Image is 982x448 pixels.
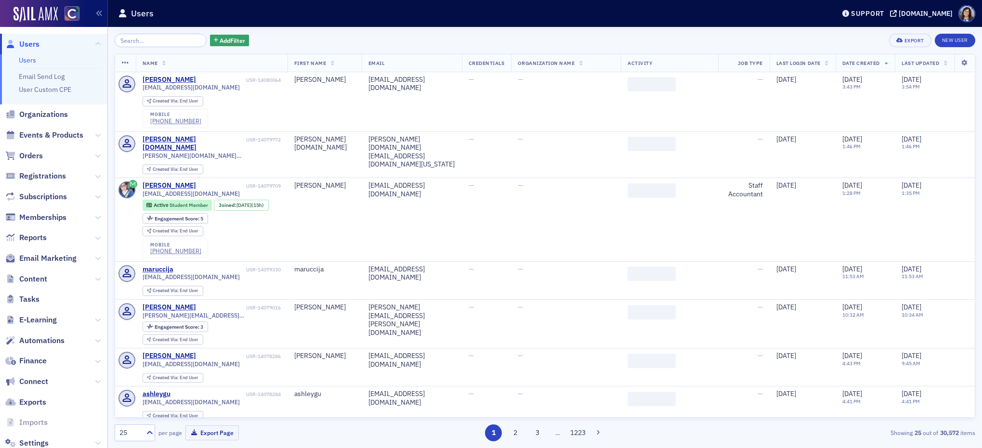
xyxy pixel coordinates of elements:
time: 1:35 PM [902,190,920,196]
span: Exports [19,397,46,408]
a: [PHONE_NUMBER] [150,247,201,255]
div: End User [153,375,198,381]
a: [PERSON_NAME][DOMAIN_NAME] [143,135,245,152]
span: Credentials [469,60,505,66]
a: Registrations [5,171,66,181]
span: ‌ [628,183,676,198]
div: mobile [150,242,201,248]
time: 9:45 AM [902,360,920,367]
div: Joined: 2025-10-15 00:00:00 [214,200,269,210]
div: USR-14079016 [197,305,281,311]
span: — [518,135,523,143]
time: 3:54 PM [902,83,920,90]
span: Activity [628,60,653,66]
span: [EMAIL_ADDRESS][DOMAIN_NAME] [143,398,240,406]
span: Created Via : [153,412,180,419]
span: ‌ [628,267,676,281]
span: Subscriptions [19,192,67,202]
a: [PERSON_NAME] [143,303,196,312]
span: — [518,303,523,311]
div: End User [153,288,198,294]
span: [DATE] [902,389,921,398]
div: End User [153,413,198,419]
div: Created Via: End User [143,373,203,383]
div: [EMAIL_ADDRESS][DOMAIN_NAME] [368,390,455,407]
button: [DOMAIN_NAME] [890,10,956,17]
span: [DATE] [902,303,921,311]
span: Finance [19,356,47,366]
span: Tasks [19,294,39,305]
span: [EMAIL_ADDRESS][DOMAIN_NAME] [143,190,240,197]
div: ashleygu [143,390,170,398]
div: [EMAIL_ADDRESS][DOMAIN_NAME] [368,181,455,198]
span: [DATE] [776,303,796,311]
button: 2 [507,424,524,441]
span: ‌ [628,77,676,91]
div: Created Via: End User [143,334,203,345]
a: Finance [5,356,47,366]
span: [DATE] [842,181,862,190]
div: Showing out of items [695,428,975,437]
span: First Name [294,60,326,66]
span: [DATE] [236,202,251,208]
a: Imports [5,417,48,428]
div: Created Via: End User [143,165,203,175]
div: ashleygu [294,390,355,398]
span: — [758,135,763,143]
a: Content [5,274,47,284]
div: End User [153,229,198,234]
span: Student Member [170,202,208,208]
span: Connect [19,376,48,387]
time: 1:46 PM [842,143,861,150]
time: 11:53 AM [842,273,864,280]
div: [DOMAIN_NAME] [899,9,953,18]
span: Job Type [738,60,763,66]
span: Email [368,60,385,66]
div: [PERSON_NAME] [294,76,355,84]
span: [DATE] [842,135,862,143]
span: [DATE] [842,303,862,311]
span: Email Marketing [19,253,77,264]
span: [DATE] [842,265,862,273]
span: — [469,389,474,398]
a: [PERSON_NAME] [143,352,196,360]
div: 3 [155,324,203,330]
span: Organizations [19,109,68,120]
div: [PERSON_NAME][DOMAIN_NAME][EMAIL_ADDRESS][DOMAIN_NAME][US_STATE] [368,135,455,169]
span: Created Via : [153,166,180,172]
div: USR-14079330 [175,267,281,273]
a: Organizations [5,109,68,120]
span: E-Learning [19,315,57,325]
span: Automations [19,335,65,346]
span: [DATE] [902,351,921,360]
span: ‌ [628,305,676,320]
a: Active Student Member [146,202,208,208]
button: 1 [485,424,502,441]
span: — [469,265,474,273]
span: Created Via : [153,228,180,234]
button: Export Page [185,425,239,440]
span: — [469,135,474,143]
div: End User [153,167,198,172]
span: … [551,428,564,437]
div: Created Via: End User [143,96,203,106]
div: USR-14080064 [197,77,281,83]
time: 11:53 AM [902,273,923,280]
div: 25 [119,428,141,438]
span: Orders [19,151,43,161]
span: Organization Name [518,60,575,66]
span: — [469,351,474,360]
div: [PERSON_NAME] [294,303,355,312]
div: [PERSON_NAME] [143,181,196,190]
a: Memberships [5,212,66,223]
time: 4:43 PM [842,360,861,367]
span: [PERSON_NAME][EMAIL_ADDRESS][PERSON_NAME][DOMAIN_NAME] [143,312,281,319]
img: SailAMX [13,7,58,22]
time: 10:34 AM [902,311,923,318]
span: Engagement Score : [155,215,200,222]
div: USR-14079709 [197,183,281,189]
